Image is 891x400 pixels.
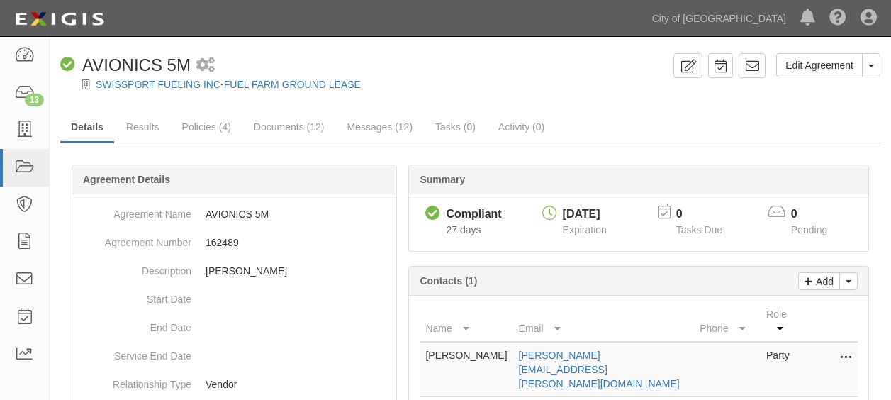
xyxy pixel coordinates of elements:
[420,174,465,185] b: Summary
[776,53,863,77] a: Edit Agreement
[78,200,391,228] dd: AVIONICS 5M
[196,58,215,73] i: 1 scheduled workflow
[420,301,512,342] th: Name
[829,10,846,27] i: Help Center - Complianz
[78,370,191,391] dt: Relationship Type
[761,301,801,342] th: Role
[798,272,840,290] a: Add
[83,174,170,185] b: Agreement Details
[446,224,481,235] span: Since 09/17/2025
[78,285,191,306] dt: Start Date
[563,206,607,223] div: [DATE]
[425,206,440,221] i: Compliant
[761,342,801,397] td: Party
[791,206,845,223] p: 0
[488,113,555,141] a: Activity (0)
[60,53,191,77] div: AVIONICS 5M
[172,113,242,141] a: Policies (4)
[676,224,722,235] span: Tasks Due
[82,55,191,74] span: AVIONICS 5M
[645,4,793,33] a: City of [GEOGRAPHIC_DATA]
[519,350,680,389] a: [PERSON_NAME][EMAIL_ADDRESS][PERSON_NAME][DOMAIN_NAME]
[446,206,501,223] div: Compliant
[425,113,486,141] a: Tasks (0)
[563,224,607,235] span: Expiration
[60,57,75,72] i: Compliant
[336,113,423,141] a: Messages (12)
[78,257,191,278] dt: Description
[78,342,191,363] dt: Service End Date
[96,79,361,90] a: SWISSPORT FUELING INC-FUEL FARM GROUND LEASE
[791,224,827,235] span: Pending
[676,206,740,223] p: 0
[243,113,335,141] a: Documents (12)
[116,113,170,141] a: Results
[11,6,108,32] img: logo-5460c22ac91f19d4615b14bd174203de0afe785f0fc80cf4dbbc73dc1793850b.png
[812,273,834,289] p: Add
[420,275,477,287] b: Contacts (1)
[60,113,114,143] a: Details
[694,301,761,342] th: Phone
[25,94,44,106] div: 13
[78,313,191,335] dt: End Date
[513,301,695,342] th: Email
[420,342,512,397] td: [PERSON_NAME]
[78,228,191,250] dt: Agreement Number
[78,200,191,221] dt: Agreement Name
[78,228,391,257] dd: 162489
[78,370,391,399] dd: Vendor
[206,264,391,278] p: [PERSON_NAME]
